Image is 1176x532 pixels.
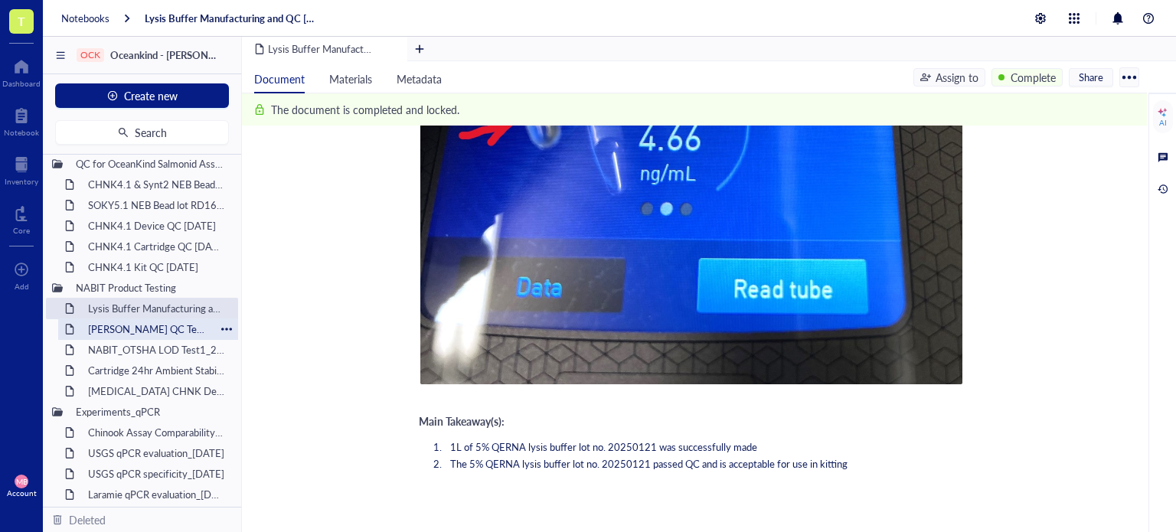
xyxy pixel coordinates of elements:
[329,71,372,86] span: Materials
[80,50,100,60] div: OCK
[55,120,229,145] button: Search
[450,439,757,454] span: 1L of 5% QERNA lysis buffer lot no. 20250121 was successfully made
[124,90,178,102] span: Create new
[1159,118,1167,127] div: AI
[4,128,39,137] div: Notebook
[419,413,505,429] span: Main Takeaway(s):
[1011,69,1056,86] div: Complete
[397,71,442,86] span: Metadata
[4,103,39,137] a: Notebook
[69,511,106,528] div: Deleted
[13,226,30,235] div: Core
[81,298,232,319] div: Lysis Buffer Manufacturing and QC [DATE]
[15,282,29,291] div: Add
[2,79,41,88] div: Dashboard
[450,456,848,471] span: The 5% QERNA lysis buffer lot no. 20250121 passed QC and is acceptable for use in kitting
[81,339,232,361] div: NABIT_OTSHA LOD Test1_28MAR25
[271,101,459,118] div: The document is completed and locked.
[1069,68,1113,86] button: Share
[81,174,232,195] div: CHNK4.1 & Synt2 NEB Bead QC [DATE]
[254,71,305,86] span: Document
[81,442,232,464] div: USGS qPCR evaluation_[DATE]
[145,11,318,25] a: Lysis Buffer Manufacturing and QC [DATE]
[81,380,232,402] div: [MEDICAL_DATA] CHNK Demo Test [DATE]
[18,11,25,31] span: T
[2,54,41,88] a: Dashboard
[55,83,229,108] button: Create new
[81,215,232,237] div: CHNK4.1 Device QC [DATE]
[81,256,232,278] div: CHNK4.1 Kit QC [DATE]
[81,463,232,485] div: USGS qPCR specificity_[DATE]
[13,201,30,235] a: Core
[1079,70,1103,84] span: Share
[69,153,232,175] div: QC for OceanKind Salmonid Assays
[7,488,37,498] div: Account
[135,126,167,139] span: Search
[81,360,232,381] div: Cartridge 24hr Ambient Stability Testing [DATE]
[81,318,215,340] div: [PERSON_NAME] QC Testing [DATE]
[69,277,232,299] div: NABIT Product Testing
[81,422,232,443] div: Chinook Assay Comparability Study
[5,152,38,186] a: Inventory
[16,477,28,486] span: MB
[81,236,232,257] div: CHNK4.1 Cartridge QC [DATE]
[81,484,232,505] div: Laramie qPCR evaluation_[DATE]
[81,194,232,216] div: SOKY5.1 NEB Bead lot RD16339 QC [DATE]
[5,177,38,186] div: Inventory
[110,47,245,62] span: Oceankind - [PERSON_NAME]
[69,401,232,423] div: Experiments_qPCR
[61,11,109,25] a: Notebooks
[936,69,978,86] div: Assign to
